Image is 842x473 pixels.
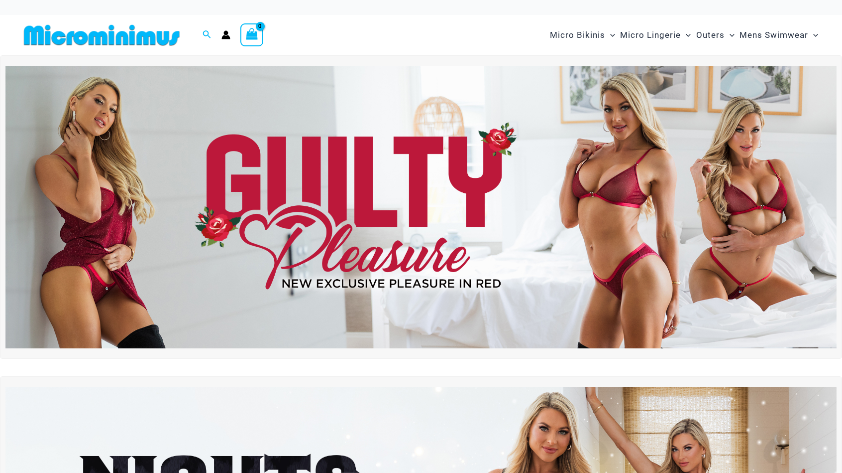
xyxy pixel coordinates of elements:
[739,22,808,48] span: Mens Swimwear
[550,22,605,48] span: Micro Bikinis
[618,20,693,50] a: Micro LingerieMenu ToggleMenu Toggle
[20,24,184,46] img: MM SHOP LOGO FLAT
[240,23,263,46] a: View Shopping Cart, empty
[737,20,821,50] a: Mens SwimwearMenu ToggleMenu Toggle
[808,22,818,48] span: Menu Toggle
[681,22,691,48] span: Menu Toggle
[203,29,211,41] a: Search icon link
[221,30,230,39] a: Account icon link
[547,20,618,50] a: Micro BikinisMenu ToggleMenu Toggle
[694,20,737,50] a: OutersMenu ToggleMenu Toggle
[546,18,822,52] nav: Site Navigation
[696,22,725,48] span: Outers
[725,22,735,48] span: Menu Toggle
[5,66,837,349] img: Guilty Pleasures Red Lingerie
[620,22,681,48] span: Micro Lingerie
[605,22,615,48] span: Menu Toggle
